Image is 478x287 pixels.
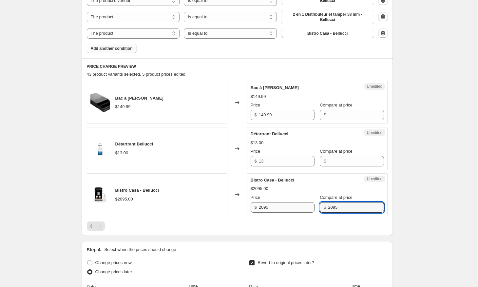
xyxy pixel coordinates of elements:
[251,149,260,154] span: Price
[87,246,102,253] h2: Step 4.
[115,104,131,110] div: $149.99
[324,205,326,210] span: $
[251,195,260,200] span: Price
[251,131,289,136] span: Détartrant Bellucci
[285,12,370,22] span: 2 en 1 Distributeur et tamper 58 mm - Bellucci
[95,260,132,265] span: Change prices now
[87,221,105,231] nav: Pagination
[255,112,257,117] span: $
[87,72,187,77] span: 43 product variants selected. 5 product prices edited:
[91,46,133,51] span: Add another condition
[324,112,326,117] span: $
[115,188,159,193] span: Bistro Casa - Bellucci
[115,142,153,146] span: Détartrant Bellucci
[251,140,264,146] div: $13.00
[251,93,266,100] div: $149.99
[320,195,353,200] span: Compare at price
[281,29,374,38] button: Bistro Casa - Bellucci
[90,185,110,204] img: thumbnail_BellucciBistroCasaFront_80x.png
[367,130,382,135] span: Unedited
[367,84,382,89] span: Unedited
[95,269,132,274] span: Change prices later
[87,221,96,231] button: Previous
[87,44,137,53] button: Add another condition
[251,178,295,182] span: Bistro Casa - Bellucci
[251,103,260,107] span: Price
[90,93,110,112] img: A6D01B75-A185-470E-9A7A-086F2B724A62_80x.png
[115,196,133,202] div: $2095.00
[104,246,176,253] p: Select when the prices should change
[307,31,348,36] span: Bistro Casa - Bellucci
[320,149,353,154] span: Compare at price
[251,185,268,192] div: $2095.00
[324,159,326,163] span: $
[255,205,257,210] span: $
[281,10,374,24] button: 2 en 1 Distributeur et tamper 58 mm - Bellucci
[367,176,382,182] span: Unedited
[87,64,388,69] h6: PRICE CHANGE PREVIEW
[90,139,110,159] img: bellucci-detartrant-liquide_80x.avif
[255,159,257,163] span: $
[251,85,299,90] span: Bac à [PERSON_NAME]
[115,96,163,101] span: Bac à [PERSON_NAME]
[115,150,128,156] div: $13.00
[258,260,314,265] span: Revert to original prices later?
[320,103,353,107] span: Compare at price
